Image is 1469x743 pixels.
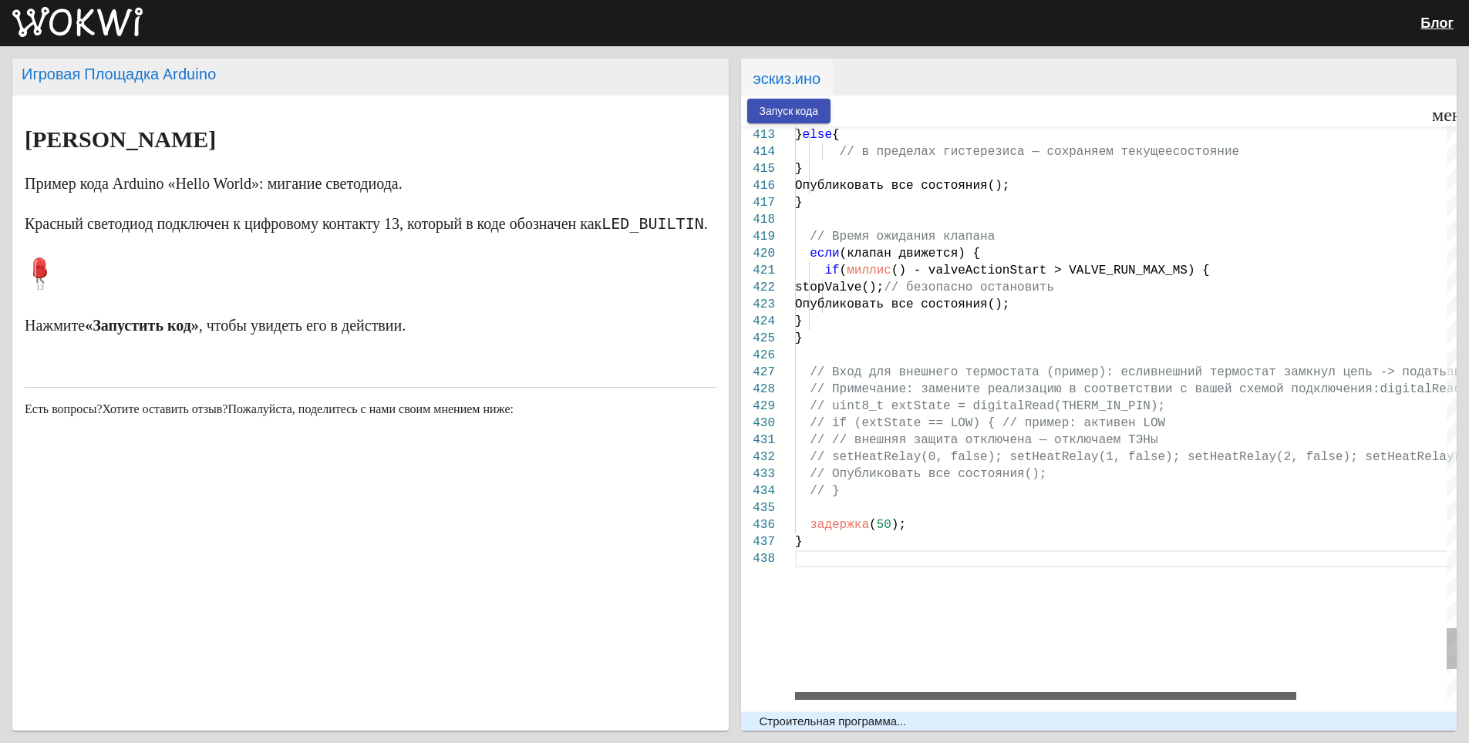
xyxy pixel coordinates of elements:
ya-tr-span: // безопасно остановить [884,281,1054,294]
ya-tr-span: ( [839,264,847,277]
div: 426 [741,347,775,364]
span: } [795,331,803,345]
div: 428 [741,381,775,398]
div: 434 [741,482,775,499]
div: 435 [741,499,775,516]
ya-tr-span: задержка [810,518,869,532]
div: 416 [741,177,775,194]
ya-tr-span: состояние [1172,145,1238,159]
span: } [795,162,803,176]
div: 431 [741,432,775,449]
div: 422 [741,279,775,296]
ya-tr-span: (клапан движется) { [839,247,979,261]
div: 421 [741,262,775,279]
span: } [795,196,803,210]
ya-tr-span: [PERSON_NAME] [25,126,216,152]
span: } [795,535,803,549]
ya-tr-span: { [832,128,840,142]
div: 419 [741,228,775,245]
ya-tr-span: // uint8_t extState = digitalRead(THERM_IN_PIN); [810,399,1165,413]
ya-tr-span: Пример кода Arduino «Hello World»: мигание светодиода. [25,175,403,192]
ya-tr-span: // в пределах гистерезиса — сохраняем текущее [839,145,1172,159]
div: 415 [741,160,775,177]
div: 429 [741,398,775,415]
ya-tr-span: // Время ожидания клапана [810,230,995,244]
span: } [795,314,803,328]
ya-tr-span: ( [869,518,877,532]
ya-tr-span: . [704,215,708,232]
div: 432 [741,449,775,466]
span: // } [810,484,839,498]
div: 423 [741,296,775,313]
div: 425 [741,330,775,347]
ya-tr-span: else [802,128,831,142]
ya-tr-span: если [810,247,839,261]
ya-tr-span: Есть вопросы? [25,402,103,415]
ya-tr-span: Игровая Площадка Arduino [22,65,216,83]
ya-tr-span: if [824,264,839,277]
ya-tr-span: Строительная программа... [760,714,907,728]
ya-tr-span: внешний термостат замкнул цепь -> подать [1150,365,1446,379]
ya-tr-span: Опубликовать все состояния(); [795,298,1009,311]
ya-tr-span: эскиз.ино [753,69,821,88]
ya-tr-span: миллис [847,264,891,277]
div: 413 [741,126,775,143]
div: 438 [741,550,775,567]
button: Запуск кода [747,99,831,123]
code: LED_BUILTIN [601,214,703,233]
div: 417 [741,194,775,211]
ya-tr-span: () - valveActionStart > VALVE_RUN_MAX_MS) { [891,264,1209,277]
ya-tr-span: // setHeatRelay(0, false); setHeatRelay(1, false) [810,450,1172,464]
mat-expansion-panel-header: Строительная программа... [741,712,1457,731]
div: 418 [741,211,775,228]
ya-tr-span: stopValve(); [795,281,884,294]
div: 414 [741,143,775,160]
ya-tr-span: Пожалуйста, поделитесь с нами своим мнением ниже: [227,402,514,415]
ya-tr-span: Нажмите [25,317,85,334]
ya-tr-span: // // внешняя защита отключена — отключаем ТЭНы [810,433,1157,447]
img: Вокви [12,7,143,38]
ya-tr-span: Запуск кода [760,106,819,118]
ya-tr-span: «Запустить код» [85,317,199,334]
ya-tr-span: } [795,128,803,142]
div: 430 [741,415,775,432]
div: 424 [741,313,775,330]
textarea: Содержимое редактора. Нажмите Alt+F1, чтобы открыть настройки специальных возможностей. [795,550,796,551]
div: 437 [741,533,775,550]
ya-tr-span: , чтобы увидеть его в действии. [199,317,406,334]
ya-tr-span: // if (extState == LOW) { // пример: активен LOW [810,416,1165,430]
ya-tr-span: // Вход для внешнего термостата (пример): если [810,365,1151,379]
ya-tr-span: 50 [876,518,891,532]
ya-tr-span: Красный светодиод подключен к цифровому контакту 13, который в коде обозначен как [25,215,601,232]
a: Блог [1420,15,1454,31]
ya-tr-span: // Опубликовать все состояния(); [810,467,1046,481]
ya-tr-span: // Примечание: замените реализацию в соответствии с вашей схемой подключения: [810,382,1380,396]
div: 436 [741,516,775,533]
ya-tr-span: ); [891,518,905,532]
div: 427 [741,364,775,381]
div: 433 [741,466,775,482]
div: 420 [741,245,775,262]
ya-tr-span: Хотите оставить отзыв? [103,402,228,415]
ya-tr-span: Опубликовать все состояния(); [795,179,1009,193]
